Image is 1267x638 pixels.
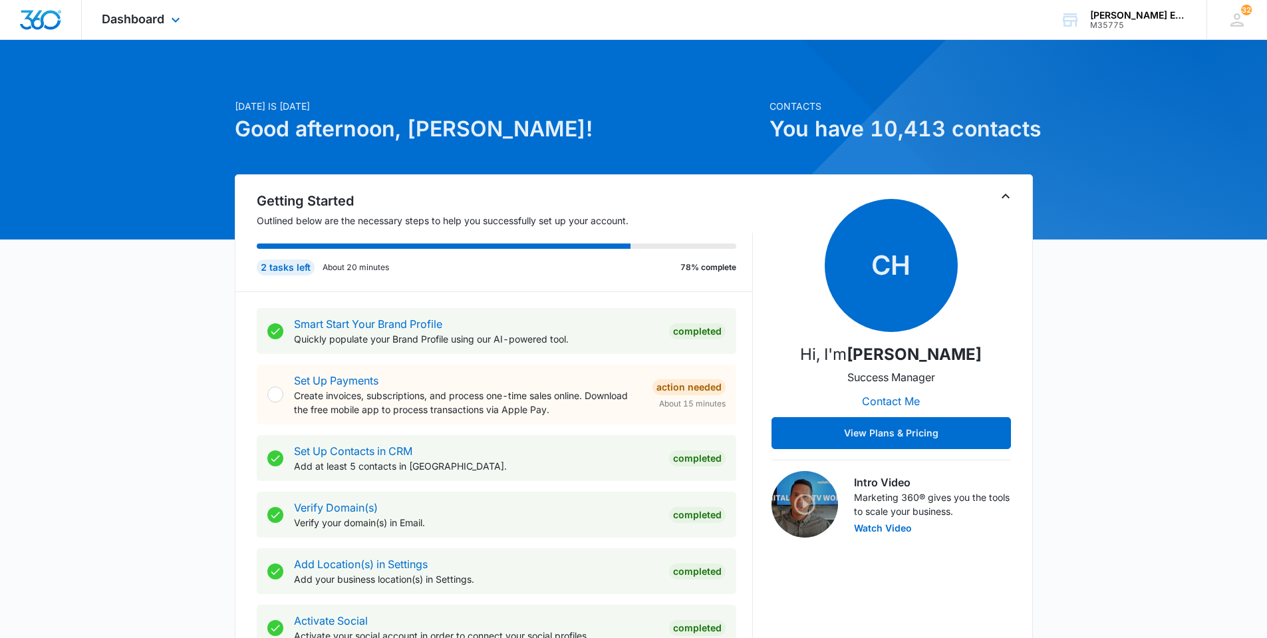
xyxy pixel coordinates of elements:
div: Completed [669,450,726,466]
p: Create invoices, subscriptions, and process one-time sales online. Download the free mobile app t... [294,389,642,416]
div: account name [1090,10,1187,21]
p: 78% complete [680,261,736,273]
span: CH [825,199,958,332]
p: Hi, I'm [800,343,982,367]
strong: [PERSON_NAME] [847,345,982,364]
div: Completed [669,507,726,523]
p: [DATE] is [DATE] [235,99,762,113]
span: 32 [1241,5,1252,15]
a: Set Up Contacts in CRM [294,444,412,458]
span: About 15 minutes [659,398,726,410]
button: View Plans & Pricing [772,417,1011,449]
p: Success Manager [847,369,935,385]
button: Toggle Collapse [998,188,1014,204]
div: 2 tasks left [257,259,315,275]
p: Add your business location(s) in Settings. [294,572,658,586]
a: Activate Social [294,614,368,627]
a: Add Location(s) in Settings [294,558,428,571]
div: account id [1090,21,1187,30]
a: Verify Domain(s) [294,501,378,514]
h1: You have 10,413 contacts [770,113,1033,145]
p: Contacts [770,99,1033,113]
span: Dashboard [102,12,164,26]
p: Marketing 360® gives you the tools to scale your business. [854,490,1011,518]
p: Add at least 5 contacts in [GEOGRAPHIC_DATA]. [294,459,658,473]
h2: Getting Started [257,191,753,211]
p: Verify your domain(s) in Email. [294,516,658,530]
div: Completed [669,323,726,339]
h3: Intro Video [854,474,1011,490]
button: Watch Video [854,524,912,533]
div: Completed [669,563,726,579]
p: About 20 minutes [323,261,389,273]
p: Quickly populate your Brand Profile using our AI-powered tool. [294,332,658,346]
h1: Good afternoon, [PERSON_NAME]! [235,113,762,145]
img: Intro Video [772,471,838,538]
div: Completed [669,620,726,636]
button: Contact Me [849,385,933,417]
div: notifications count [1241,5,1252,15]
a: Set Up Payments [294,374,378,387]
div: Action Needed [652,379,726,395]
a: Smart Start Your Brand Profile [294,317,442,331]
p: Outlined below are the necessary steps to help you successfully set up your account. [257,214,753,228]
